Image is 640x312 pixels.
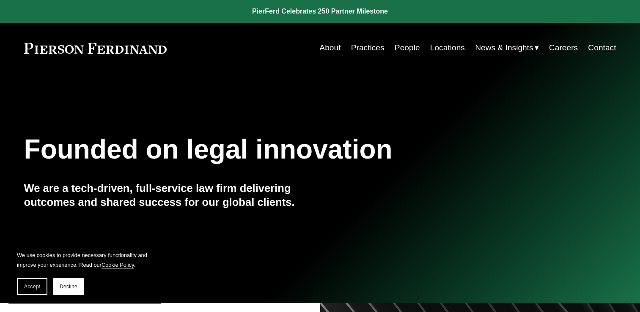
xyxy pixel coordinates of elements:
[395,40,420,56] a: People
[17,278,47,295] button: Accept
[8,242,161,304] section: Cookie banner
[17,250,152,270] p: We use cookies to provide necessary functionality and improve your experience. Read our .
[53,278,84,295] button: Decline
[319,40,341,56] a: About
[102,262,134,268] a: Cookie Policy
[588,40,616,56] a: Contact
[475,40,539,56] a: folder dropdown
[24,284,40,290] span: Accept
[351,40,385,56] a: Practices
[24,181,320,209] h4: We are a tech-driven, full-service law firm delivering outcomes and shared success for our global...
[475,41,533,55] span: News & Insights
[430,40,465,56] a: Locations
[24,134,518,165] h1: Founded on legal innovation
[60,284,77,290] span: Decline
[549,40,578,56] a: Careers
